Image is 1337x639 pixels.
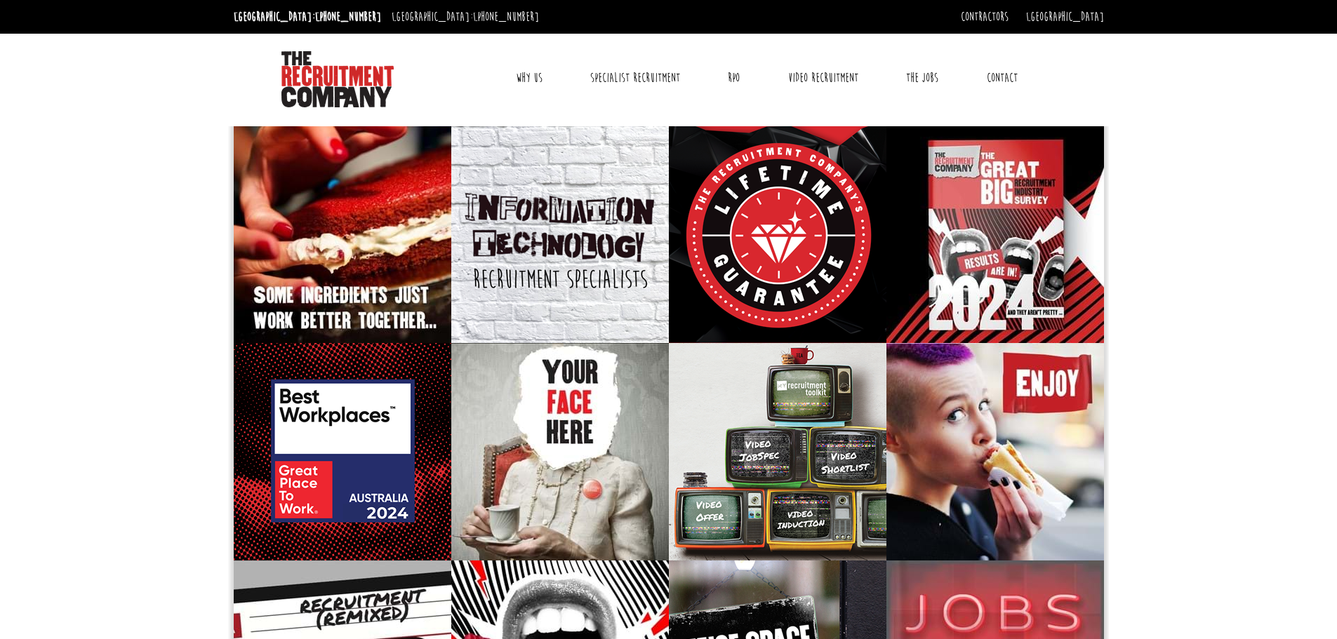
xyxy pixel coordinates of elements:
[976,60,1028,95] a: Contact
[717,60,750,95] a: RPO
[230,6,385,28] li: [GEOGRAPHIC_DATA]:
[473,9,539,25] a: [PHONE_NUMBER]
[281,51,394,107] img: The Recruitment Company
[505,60,553,95] a: Why Us
[388,6,543,28] li: [GEOGRAPHIC_DATA]:
[961,9,1009,25] a: Contractors
[580,60,691,95] a: Specialist Recruitment
[1026,9,1104,25] a: [GEOGRAPHIC_DATA]
[896,60,949,95] a: The Jobs
[778,60,869,95] a: Video Recruitment
[315,9,381,25] a: [PHONE_NUMBER]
